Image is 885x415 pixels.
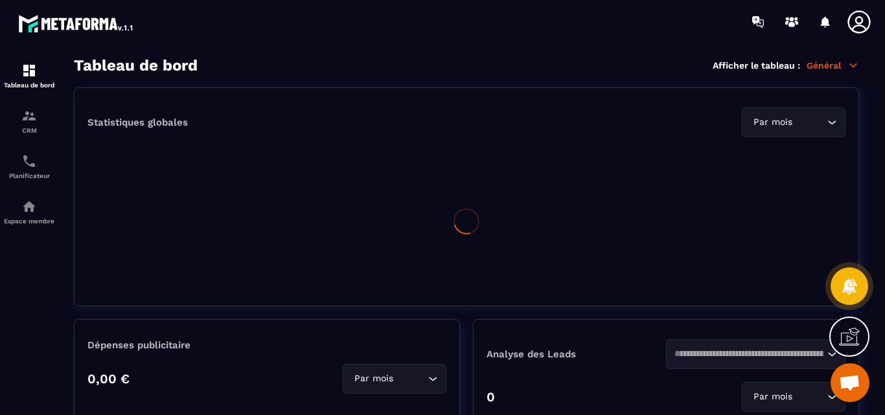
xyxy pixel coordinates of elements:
img: logo [18,12,135,35]
p: Espace membre [3,218,55,225]
input: Search for option [674,347,824,361]
a: formationformationTableau de bord [3,53,55,98]
input: Search for option [396,372,425,386]
img: scheduler [21,153,37,169]
img: automations [21,199,37,214]
input: Search for option [795,390,824,404]
p: Afficher le tableau : [713,60,800,71]
span: Par mois [750,115,795,129]
div: Search for option [666,339,845,369]
span: Par mois [750,390,795,404]
span: Par mois [351,372,396,386]
h3: Tableau de bord [74,56,198,74]
p: 0,00 € [87,371,130,387]
p: Analyse des Leads [487,348,666,360]
p: Dépenses publicitaire [87,339,446,351]
div: Search for option [742,382,845,412]
a: schedulerschedulerPlanificateur [3,144,55,189]
p: Général [807,60,859,71]
a: formationformationCRM [3,98,55,144]
a: Ouvrir le chat [831,363,869,402]
p: 0 [487,389,495,405]
p: Tableau de bord [3,82,55,89]
p: Statistiques globales [87,117,188,128]
p: CRM [3,127,55,134]
p: Planificateur [3,172,55,179]
div: Search for option [742,107,845,137]
img: formation [21,108,37,124]
a: automationsautomationsEspace membre [3,189,55,234]
input: Search for option [795,115,824,129]
div: Search for option [343,364,446,394]
img: formation [21,63,37,78]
